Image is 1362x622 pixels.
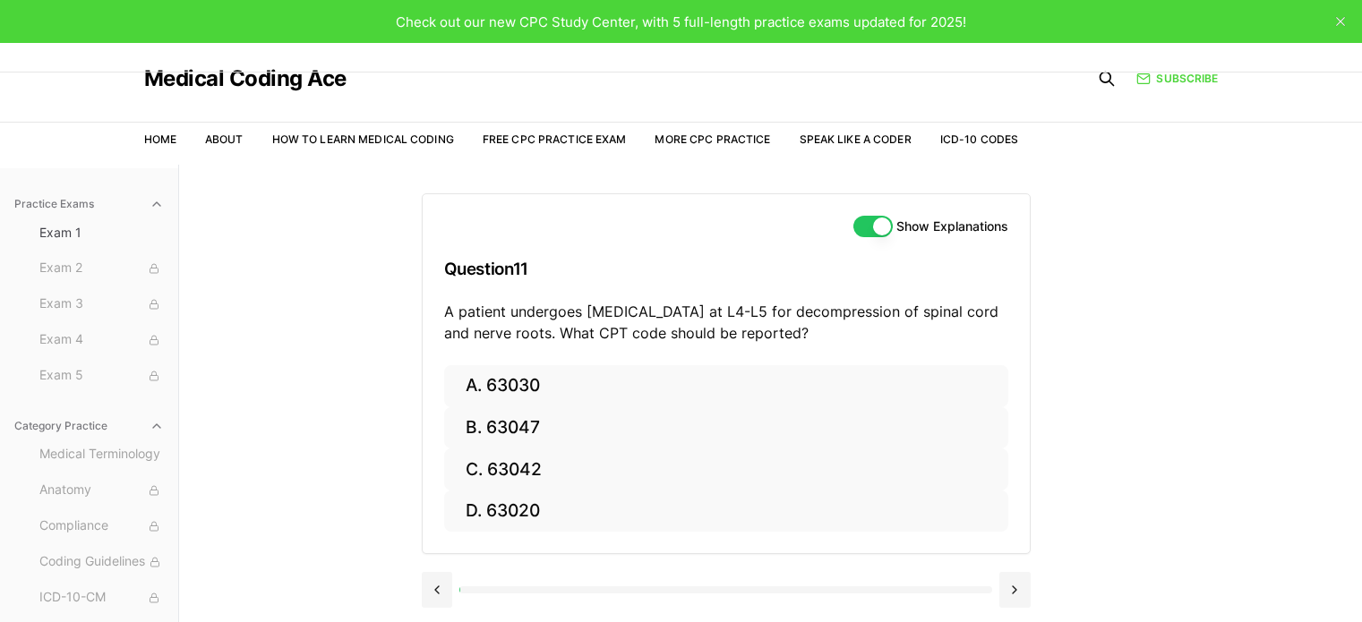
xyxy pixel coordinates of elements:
[444,448,1008,490] button: C. 63042
[396,13,966,30] span: Check out our new CPC Study Center, with 5 full-length practice exams updated for 2025!
[444,490,1008,533] button: D. 63020
[32,548,171,576] button: Coding Guidelines
[32,218,171,247] button: Exam 1
[1136,71,1218,87] a: Subscribe
[39,294,164,314] span: Exam 3
[7,190,171,218] button: Practice Exams
[444,301,1008,344] p: A patient undergoes [MEDICAL_DATA] at L4-L5 for decompression of spinal cord and nerve roots. Wha...
[32,476,171,505] button: Anatomy
[205,132,244,146] a: About
[144,132,176,146] a: Home
[39,588,164,608] span: ICD-10-CM
[39,516,164,536] span: Compliance
[940,132,1018,146] a: ICD-10 Codes
[39,259,164,278] span: Exam 2
[32,290,171,319] button: Exam 3
[32,512,171,541] button: Compliance
[32,362,171,390] button: Exam 5
[39,481,164,500] span: Anatomy
[483,132,627,146] a: Free CPC Practice Exam
[7,412,171,440] button: Category Practice
[272,132,454,146] a: How to Learn Medical Coding
[800,132,912,146] a: Speak Like a Coder
[39,445,164,464] span: Medical Terminology
[1326,7,1355,36] button: close
[444,243,1008,295] h3: Question 11
[655,132,770,146] a: More CPC Practice
[896,220,1008,233] label: Show Explanations
[32,584,171,612] button: ICD-10-CM
[444,365,1008,407] button: A. 63030
[39,366,164,386] span: Exam 5
[32,440,171,469] button: Medical Terminology
[144,68,347,89] a: Medical Coding Ace
[39,224,164,242] span: Exam 1
[444,407,1008,449] button: B. 63047
[39,552,164,572] span: Coding Guidelines
[32,326,171,354] button: Exam 4
[39,330,164,350] span: Exam 4
[32,254,171,283] button: Exam 2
